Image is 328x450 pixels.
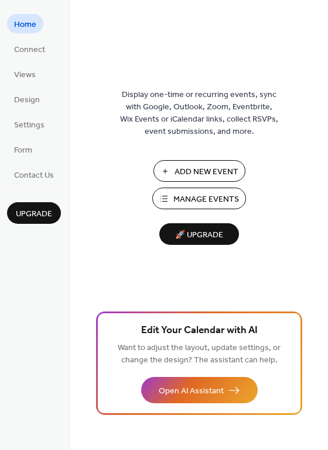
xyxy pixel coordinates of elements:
[14,169,54,182] span: Contact Us
[7,115,52,134] a: Settings
[14,119,45,131] span: Settings
[7,64,43,84] a: Views
[7,14,43,33] a: Home
[159,223,239,245] button: 🚀 Upgrade
[16,208,52,220] span: Upgrade
[141,377,258,403] button: Open AI Assistant
[7,39,52,58] a: Connect
[14,144,32,157] span: Form
[166,227,232,243] span: 🚀 Upgrade
[141,323,258,339] span: Edit Your Calendar with AI
[14,19,36,31] span: Home
[7,89,47,109] a: Design
[14,94,40,106] span: Design
[173,193,239,206] span: Manage Events
[7,202,61,224] button: Upgrade
[120,89,278,138] span: Display one-time or recurring events, sync with Google, Outlook, Zoom, Eventbrite, Wix Events or ...
[152,188,246,209] button: Manage Events
[153,160,245,182] button: Add New Event
[7,140,39,159] a: Form
[14,44,45,56] span: Connect
[175,166,238,178] span: Add New Event
[7,165,61,184] a: Contact Us
[118,340,281,368] span: Want to adjust the layout, update settings, or change the design? The assistant can help.
[14,69,36,81] span: Views
[159,385,224,397] span: Open AI Assistant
